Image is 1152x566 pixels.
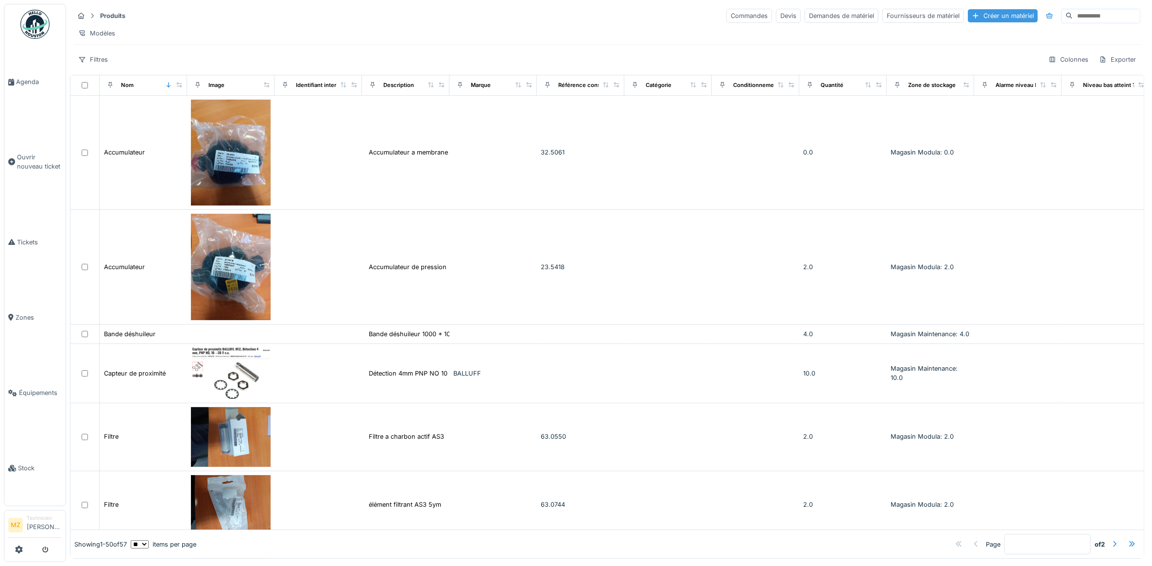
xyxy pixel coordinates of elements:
div: Accumulateur a membrane 0531601551 PO=75 [369,148,506,157]
li: [PERSON_NAME] [27,515,62,535]
div: Capteur de proximité [104,369,166,378]
div: 2.0 [803,432,883,441]
a: Tickets [4,205,66,280]
div: Zone de stockage [908,81,956,89]
div: Technicien [27,515,62,522]
a: Équipements [4,355,66,430]
span: Magasin Modula: 0.0 [891,149,954,156]
div: BALLUFF [453,369,533,378]
div: Colonnes [1044,52,1093,67]
li: MZ [8,518,23,532]
span: Agenda [16,77,62,86]
a: Stock [4,430,66,506]
div: Détection 4mm PNP NO 10 30V c.c [369,369,472,378]
span: Équipements [19,388,62,397]
div: Niveau bas atteint ? [1083,81,1135,89]
div: 63.0550 [541,432,620,441]
div: Catégorie [646,81,671,89]
span: Magasin Maintenance: 4.0 [891,330,969,338]
div: Alarme niveau bas [996,81,1044,89]
img: Badge_color-CXgf-gQk.svg [20,10,50,39]
div: 4.0 [803,329,883,339]
strong: of 2 [1095,539,1105,549]
span: Ouvrir nouveau ticket [17,153,62,171]
img: Capteur de proximité [191,348,271,399]
span: Zones [16,313,62,322]
div: Marque [471,81,491,89]
div: items per page [131,539,196,549]
div: Bande déshuileur 1000 * 100 pour kitamura [369,329,498,339]
span: Magasin Maintenance: 10.0 [891,365,958,381]
div: Nom [121,81,134,89]
img: Filtre [191,475,271,535]
strong: Produits [96,11,129,20]
div: Showing 1 - 50 of 57 [74,539,127,549]
div: Filtre [104,500,119,509]
div: Créer un matériel [968,9,1038,22]
img: Filtre [191,407,271,467]
div: Quantité [821,81,843,89]
div: Fournisseurs de matériel [882,9,964,23]
div: Commandes [726,9,772,23]
div: Modèles [74,26,120,40]
div: Description [383,81,414,89]
div: Image [208,81,224,89]
div: 63.0744 [541,500,620,509]
a: MZ Technicien[PERSON_NAME] [8,515,62,538]
div: Exporter [1095,52,1140,67]
div: Référence constructeur [558,81,622,89]
div: Accumulateur de pression [369,262,447,272]
div: Filtres [74,52,112,67]
span: Magasin Modula: 2.0 [891,501,954,508]
div: 2.0 [803,262,883,272]
div: 0.0 [803,148,883,157]
div: Accumulateur [104,262,145,272]
span: Magasin Modula: 2.0 [891,263,954,271]
div: 2.0 [803,500,883,509]
div: 10.0 [803,369,883,378]
div: Conditionnement [733,81,779,89]
div: Accumulateur [104,148,145,157]
div: Filtre a charbon actif AS3 [369,432,444,441]
div: Bande déshuileur [104,329,155,339]
span: Tickets [17,238,62,247]
a: Agenda [4,44,66,120]
span: Stock [18,463,62,473]
span: Magasin Modula: 2.0 [891,433,954,440]
img: Accumulateur [191,100,271,206]
div: Devis [776,9,801,23]
a: Ouvrir nouveau ticket [4,120,66,204]
div: Demandes de matériel [805,9,878,23]
div: élément filtrant AS3 5ym [369,500,441,509]
div: 23.5418 [541,262,620,272]
div: Identifiant interne [296,81,343,89]
div: 32.5061 [541,148,620,157]
div: Filtre [104,432,119,441]
div: Page [986,539,1000,549]
img: Accumulateur [191,214,271,320]
a: Zones [4,280,66,355]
